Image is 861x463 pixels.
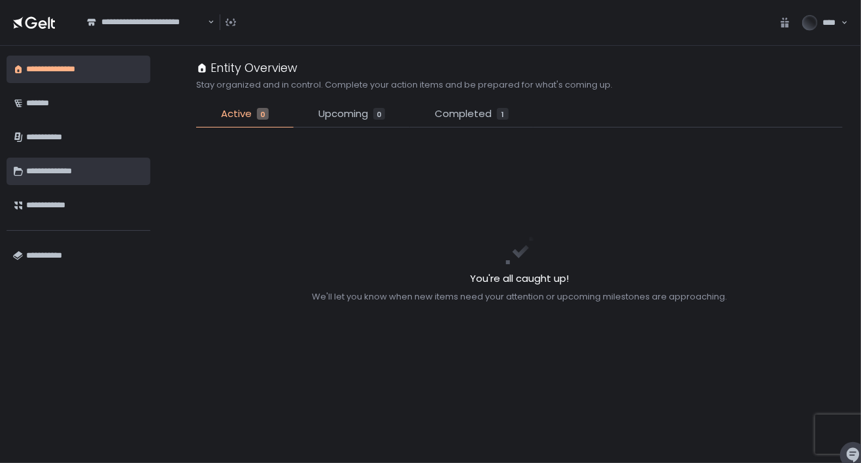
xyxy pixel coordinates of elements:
[196,79,613,91] h2: Stay organized and in control. Complete your action items and be prepared for what's coming up.
[497,108,509,120] div: 1
[196,59,297,77] div: Entity Overview
[78,9,214,36] div: Search for option
[312,291,727,303] div: We'll let you know when new items need your attention or upcoming milestones are approaching.
[318,107,368,122] span: Upcoming
[435,107,492,122] span: Completed
[257,108,269,120] div: 0
[221,107,252,122] span: Active
[312,271,727,286] h2: You're all caught up!
[373,108,385,120] div: 0
[87,28,207,41] input: Search for option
